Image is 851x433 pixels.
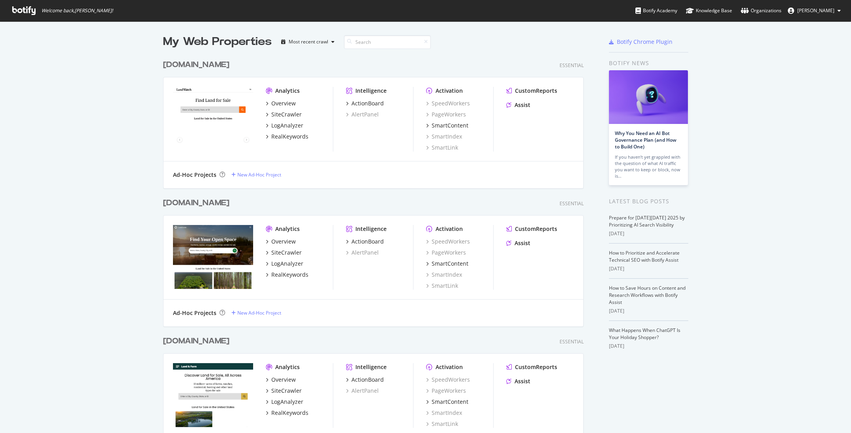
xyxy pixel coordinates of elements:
[173,309,216,317] div: Ad-Hoc Projects
[231,309,281,316] a: New Ad-Hoc Project
[271,387,302,395] div: SiteCrawler
[41,7,113,14] span: Welcome back, [PERSON_NAME] !
[635,7,677,15] div: Botify Academy
[163,59,233,71] a: [DOMAIN_NAME]
[275,87,300,95] div: Analytics
[506,377,530,385] a: Assist
[506,239,530,247] a: Assist
[271,409,308,417] div: RealKeywords
[609,327,680,341] a: What Happens When ChatGPT Is Your Holiday Shopper?
[275,363,300,371] div: Analytics
[355,87,387,95] div: Intelligence
[426,144,458,152] a: SmartLink
[432,122,468,129] div: SmartContent
[266,387,302,395] a: SiteCrawler
[609,265,688,272] div: [DATE]
[163,34,272,50] div: My Web Properties
[271,271,308,279] div: RealKeywords
[426,99,470,107] a: SpeedWorkers
[163,336,233,347] a: [DOMAIN_NAME]
[436,87,463,95] div: Activation
[266,271,308,279] a: RealKeywords
[609,59,688,67] div: Botify news
[266,249,302,257] a: SiteCrawler
[615,154,682,179] div: If you haven’t yet grappled with the question of what AI traffic you want to keep or block, now is…
[346,99,384,107] a: ActionBoard
[346,249,379,257] a: AlertPanel
[266,398,303,406] a: LogAnalyzer
[266,376,296,384] a: Overview
[266,122,303,129] a: LogAnalyzer
[173,363,253,427] img: landandfarm.com
[609,38,673,46] a: Botify Chrome Plugin
[266,99,296,107] a: Overview
[615,130,676,150] a: Why You Need an AI Bot Governance Plan (and How to Build One)
[426,271,462,279] a: SmartIndex
[278,36,338,48] button: Most recent crawl
[506,363,557,371] a: CustomReports
[426,409,462,417] a: SmartIndex
[560,200,584,207] div: Essential
[231,171,281,178] a: New Ad-Hoc Project
[271,238,296,246] div: Overview
[506,225,557,233] a: CustomReports
[515,363,557,371] div: CustomReports
[355,363,387,371] div: Intelligence
[351,238,384,246] div: ActionBoard
[351,376,384,384] div: ActionBoard
[609,70,688,124] img: Why You Need an AI Bot Governance Plan (and How to Build One)
[741,7,781,15] div: Organizations
[432,398,468,406] div: SmartContent
[797,7,834,14] span: Michael Glavac
[237,171,281,178] div: New Ad-Hoc Project
[426,376,470,384] a: SpeedWorkers
[426,111,466,118] div: PageWorkers
[271,111,302,118] div: SiteCrawler
[515,87,557,95] div: CustomReports
[346,238,384,246] a: ActionBoard
[163,336,229,347] div: [DOMAIN_NAME]
[271,122,303,129] div: LogAnalyzer
[426,282,458,290] a: SmartLink
[515,101,530,109] div: Assist
[163,197,233,209] a: [DOMAIN_NAME]
[237,309,281,316] div: New Ad-Hoc Project
[609,343,688,350] div: [DATE]
[426,238,470,246] div: SpeedWorkers
[355,225,387,233] div: Intelligence
[432,260,468,268] div: SmartContent
[173,225,253,289] img: land.com
[426,260,468,268] a: SmartContent
[426,249,466,257] a: PageWorkers
[609,307,688,315] div: [DATE]
[271,376,296,384] div: Overview
[609,249,680,263] a: How to Prioritize and Accelerate Technical SEO with Botify Assist
[515,377,530,385] div: Assist
[346,376,384,384] a: ActionBoard
[560,338,584,345] div: Essential
[426,133,462,141] a: SmartIndex
[426,387,466,395] a: PageWorkers
[173,87,253,151] img: landwatch.com
[515,239,530,247] div: Assist
[271,260,303,268] div: LogAnalyzer
[506,101,530,109] a: Assist
[346,387,379,395] a: AlertPanel
[426,122,468,129] a: SmartContent
[266,409,308,417] a: RealKeywords
[344,35,431,49] input: Search
[173,171,216,179] div: Ad-Hoc Projects
[271,133,308,141] div: RealKeywords
[289,39,328,44] div: Most recent crawl
[163,197,229,209] div: [DOMAIN_NAME]
[266,133,308,141] a: RealKeywords
[275,225,300,233] div: Analytics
